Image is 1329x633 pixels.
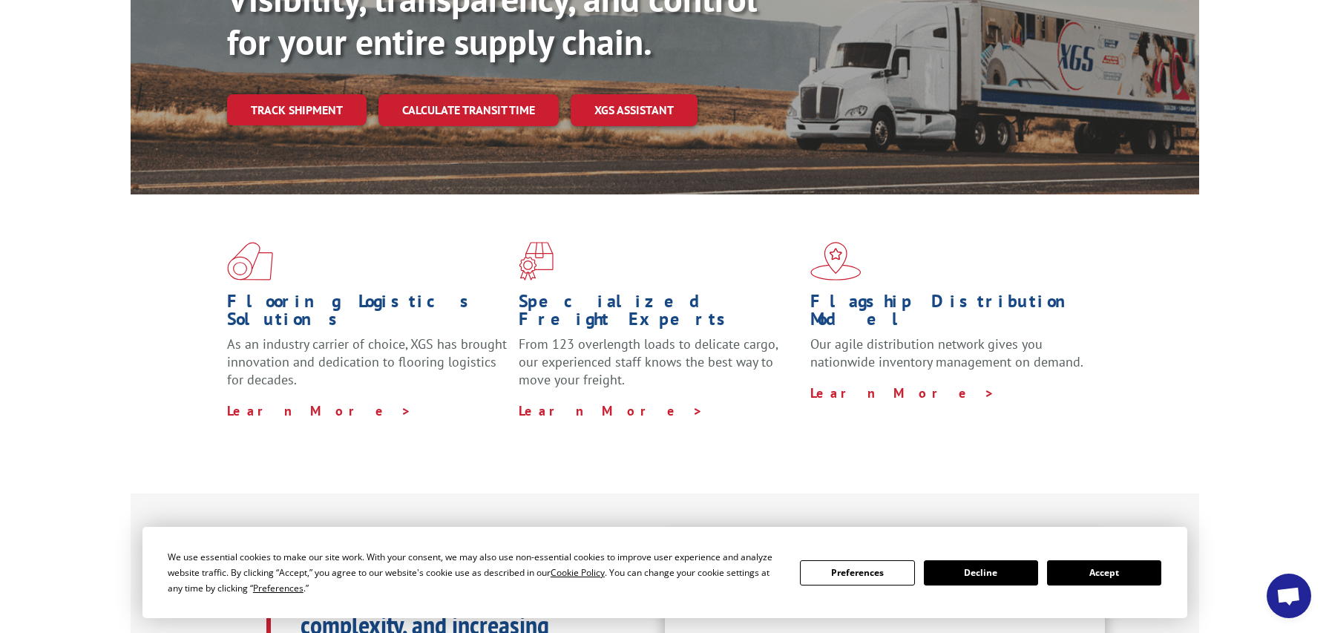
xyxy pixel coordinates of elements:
img: xgs-icon-focused-on-flooring-red [519,242,554,281]
span: Cookie Policy [551,566,605,579]
span: Our agile distribution network gives you nationwide inventory management on demand. [810,335,1083,370]
img: xgs-icon-total-supply-chain-intelligence-red [227,242,273,281]
img: xgs-icon-flagship-distribution-model-red [810,242,862,281]
div: Cookie Consent Prompt [142,527,1187,618]
span: As an industry carrier of choice, XGS has brought innovation and dedication to flooring logistics... [227,335,507,388]
h1: Flooring Logistics Solutions [227,292,508,335]
h1: Specialized Freight Experts [519,292,799,335]
div: We use essential cookies to make our site work. With your consent, we may also use non-essential ... [168,549,782,596]
a: Learn More > [810,384,995,401]
a: Learn More > [227,402,412,419]
button: Preferences [800,560,914,586]
p: From 123 overlength loads to delicate cargo, our experienced staff knows the best way to move you... [519,335,799,401]
span: Preferences [253,582,303,594]
a: Learn More > [519,402,703,419]
h1: Flagship Distribution Model [810,292,1091,335]
a: Calculate transit time [378,94,559,126]
button: Decline [924,560,1038,586]
div: Open chat [1267,574,1311,618]
button: Accept [1047,560,1161,586]
a: XGS ASSISTANT [571,94,698,126]
a: Track shipment [227,94,367,125]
